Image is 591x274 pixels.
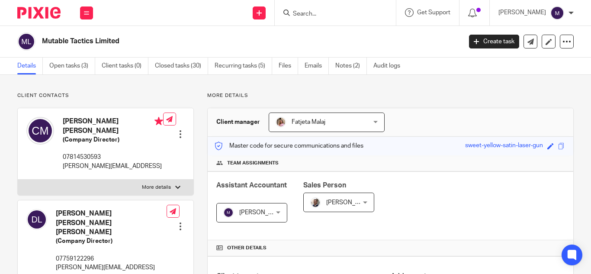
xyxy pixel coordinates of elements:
[63,162,163,171] p: [PERSON_NAME][EMAIL_ADDRESS]
[214,142,363,150] p: Master code for secure communications and files
[17,32,35,51] img: svg%3E
[303,182,346,189] span: Sales Person
[102,58,148,74] a: Client tasks (0)
[216,118,260,126] h3: Client manager
[155,58,208,74] a: Closed tasks (30)
[42,37,373,46] h2: Mutable Tactics Limited
[56,237,167,245] h5: (Company Director)
[223,207,234,218] img: svg%3E
[49,58,95,74] a: Open tasks (3)
[216,182,287,189] span: Assistant Accountant
[56,255,167,263] p: 07759122296
[373,58,407,74] a: Audit logs
[239,210,287,216] span: [PERSON_NAME]
[207,92,574,99] p: More details
[17,7,61,19] img: Pixie
[142,184,171,191] p: More details
[279,58,298,74] a: Files
[292,119,325,125] span: Fatjeta Malaj
[17,58,43,74] a: Details
[310,197,321,208] img: Matt%20Circle.png
[550,6,564,20] img: svg%3E
[498,8,546,17] p: [PERSON_NAME]
[63,117,163,135] h4: [PERSON_NAME] [PERSON_NAME]
[417,10,450,16] span: Get Support
[292,10,370,18] input: Search
[227,245,267,251] span: Other details
[227,160,279,167] span: Team assignments
[63,135,163,144] h5: (Company Director)
[26,117,54,145] img: svg%3E
[305,58,329,74] a: Emails
[17,92,194,99] p: Client contacts
[326,200,374,206] span: [PERSON_NAME]
[335,58,367,74] a: Notes (2)
[56,263,167,272] p: [PERSON_NAME][EMAIL_ADDRESS]
[469,35,519,48] a: Create task
[56,209,167,237] h4: [PERSON_NAME] [PERSON_NAME] [PERSON_NAME]
[276,117,286,127] img: MicrosoftTeams-image%20(5).png
[154,117,163,126] i: Primary
[63,153,163,161] p: 07814530593
[465,141,543,151] div: sweet-yellow-satin-laser-gun
[215,58,272,74] a: Recurring tasks (5)
[26,209,47,230] img: svg%3E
